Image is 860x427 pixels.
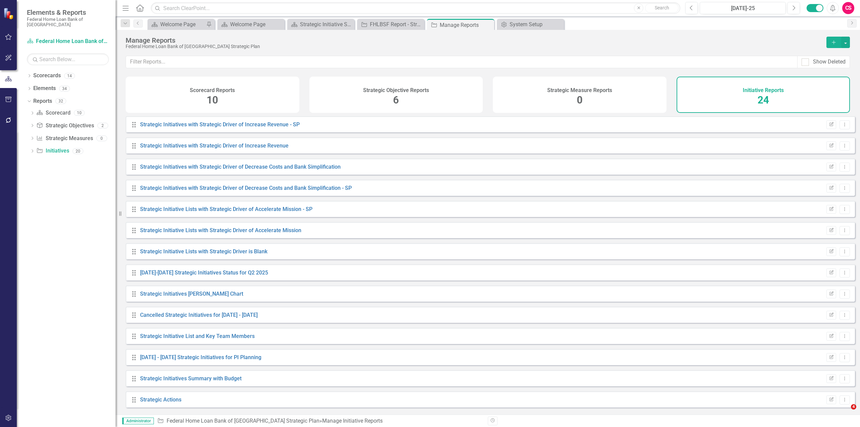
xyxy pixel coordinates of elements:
[359,20,423,29] a: FHLBSF Report - Strengthen Bank Sustainability by Increasing Revenue
[59,86,70,91] div: 34
[36,122,94,130] a: Strategic Objectives
[36,109,70,117] a: Scorecard
[55,98,66,104] div: 32
[140,333,255,339] a: Strategic Initiative List and Key Team Members
[97,123,108,128] div: 2
[27,8,109,16] span: Elements & Reports
[73,148,83,154] div: 20
[126,37,820,44] div: Manage Reports
[140,269,268,276] a: [DATE]-[DATE] Strategic Initiatives Status for Q2 2025
[167,418,319,424] a: Federal Home Loan Bank of [GEOGRAPHIC_DATA] Strategic Plan
[289,20,353,29] a: Strategic Initiative Scorecard Board Update - Strengthen Bank Sustainability by Increasing Revenue
[499,20,562,29] a: System Setup
[758,94,769,106] span: 24
[74,110,85,116] div: 10
[510,20,562,29] div: System Setup
[157,417,483,425] div: » Manage Initiative Reports
[64,73,75,79] div: 14
[140,248,267,255] a: Strategic Initiative Lists with Strategic Driver is Blank
[140,142,289,149] a: Strategic Initiatives with Strategic Driver of Increase Revenue
[140,206,312,212] a: Strategic Initiative Lists with Strategic Driver of Accelerate Mission - SP
[219,20,283,29] a: Welcome Page
[140,227,301,233] a: Strategic Initiative Lists with Strategic Driver of Accelerate Mission
[743,87,784,93] h4: Initiative Reports
[842,2,854,14] button: CS
[190,87,235,93] h4: Scorecard Reports
[27,38,109,45] a: Federal Home Loan Bank of [GEOGRAPHIC_DATA] Strategic Plan
[140,121,300,128] a: Strategic Initiatives with Strategic Driver of Increase Revenue - SP
[140,396,181,403] a: Strategic Actions
[837,404,853,420] iframe: Intercom live chat
[393,94,399,106] span: 6
[300,20,353,29] div: Strategic Initiative Scorecard Board Update - Strengthen Bank Sustainability by Increasing Revenue
[96,135,107,141] div: 0
[140,354,261,360] a: [DATE] - [DATE] Strategic Initiatives for PI Planning
[36,135,93,142] a: Strategic Measures
[440,21,492,29] div: Manage Reports
[122,418,154,424] span: Administrator
[140,312,258,318] a: Cancelled Strategic Initiatives for [DATE] - [DATE]
[813,58,846,66] div: Show Deleted
[140,185,352,191] a: Strategic Initiatives with Strategic Driver of Decrease Costs and Bank Simplification - SP
[207,94,218,106] span: 10
[27,53,109,65] input: Search Below...
[700,2,786,14] button: [DATE]-25
[33,97,52,105] a: Reports
[160,20,205,29] div: Welcome Page
[363,87,429,93] h4: Strategic Objective Reports
[149,20,205,29] a: Welcome Page
[33,72,61,80] a: Scorecards
[126,44,820,49] div: Federal Home Loan Bank of [GEOGRAPHIC_DATA] Strategic Plan
[645,3,679,13] button: Search
[370,20,423,29] div: FHLBSF Report - Strengthen Bank Sustainability by Increasing Revenue
[36,147,69,155] a: Initiatives
[151,2,680,14] input: Search ClearPoint...
[140,164,341,170] a: Strategic Initiatives with Strategic Driver of Decrease Costs and Bank Simplification
[27,16,109,28] small: Federal Home Loan Bank of [GEOGRAPHIC_DATA]
[3,8,15,19] img: ClearPoint Strategy
[702,4,783,12] div: [DATE]-25
[140,291,243,297] a: Strategic Initiatives [PERSON_NAME] Chart
[577,94,583,106] span: 0
[655,5,669,10] span: Search
[230,20,283,29] div: Welcome Page
[140,375,242,382] a: Strategic Initiatives Summary with Budget
[33,85,56,92] a: Elements
[547,87,612,93] h4: Strategic Measure Reports
[126,56,798,68] input: Filter Reports...
[851,404,856,410] span: 4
